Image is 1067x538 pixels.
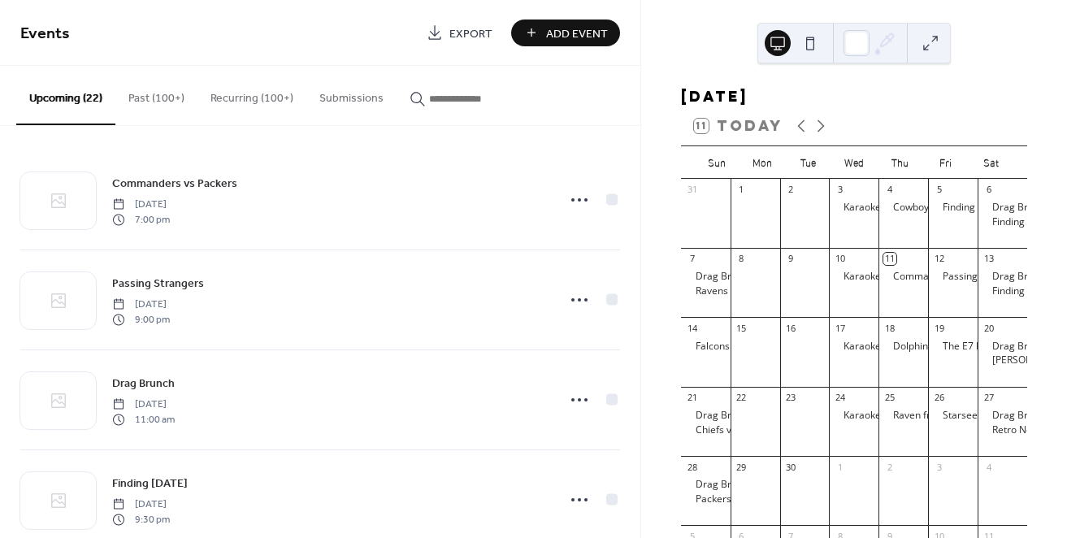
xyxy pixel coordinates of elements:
div: Dolphins vs Bills [893,340,966,354]
div: Packers vs Cowboys [681,492,731,506]
a: Commanders vs Packers [112,174,237,193]
div: Raven from RuPaul's Drag Race [878,409,928,423]
div: Ravens vs Bills [681,284,731,298]
div: Passing Strangers [943,270,1025,284]
div: Drag Brunch: Jade Jolie as Taylor Swift [681,478,731,492]
a: Export [414,20,505,46]
div: Drag Brunch [992,409,1050,423]
div: Karaoke feat. DJ Ed [829,409,878,423]
span: 9:00 pm [112,312,170,327]
span: [DATE] [112,397,175,412]
div: 13 [982,253,995,265]
div: 25 [883,392,896,404]
div: 5 [933,184,945,196]
div: Finding Friday [928,201,978,215]
div: 3 [933,461,945,473]
div: 28 [686,461,698,473]
div: [DATE] [681,87,1027,106]
span: 9:30 pm [112,512,170,527]
div: 8 [735,253,748,265]
div: 12 [933,253,945,265]
div: 9 [785,253,797,265]
div: Starseed [943,409,983,423]
button: Recurring (100+) [197,66,306,124]
div: Karaoke feat. DJ Ed [829,201,878,215]
div: Passing Strangers [928,270,978,284]
div: Cowboys vs Eagles [893,201,978,215]
div: Karaoke feat. DJ Ed [844,201,930,215]
div: Starseed [928,409,978,423]
div: Wed [831,146,877,179]
span: 7:00 pm [112,212,170,227]
div: 10 [834,253,846,265]
div: 4 [883,184,896,196]
a: Finding [DATE] [112,474,188,492]
div: Drag Brunch [992,201,1050,215]
div: 11 [883,253,896,265]
div: Drag Brunch [992,340,1050,354]
div: Chandler & The Bings [978,354,1027,367]
div: Drag Brunch [696,270,753,284]
button: Submissions [306,66,397,124]
span: [DATE] [112,297,170,312]
div: Karaoke feat. DJ Ed [844,340,930,354]
div: 29 [735,461,748,473]
div: 24 [834,392,846,404]
div: 1 [735,184,748,196]
div: Finding Friday [978,215,1027,229]
button: Past (100+) [115,66,197,124]
span: Export [449,25,492,42]
div: Finding [DATE] [992,215,1059,229]
span: Events [20,18,70,50]
div: Dolphins vs Bills [878,340,928,354]
div: Finding [DATE] [943,201,1009,215]
span: [DATE] [112,197,170,212]
div: Chiefs vs Giants [696,423,768,437]
div: Finding [DATE] [992,284,1059,298]
div: 23 [785,392,797,404]
div: Falcons vs Vikings [681,340,731,354]
div: Sat [969,146,1014,179]
div: Karaoke feat. DJ Ed [844,409,930,423]
div: Commanders vs Packers [893,270,1005,284]
div: Retro Nouveau [992,423,1060,437]
div: 2 [883,461,896,473]
span: Add Event [546,25,608,42]
div: Drag Brunch [978,270,1027,284]
span: 11:00 am [112,412,175,427]
div: Thu [877,146,922,179]
div: 17 [834,322,846,334]
div: 31 [686,184,698,196]
div: 14 [686,322,698,334]
div: Retro Nouveau [978,423,1027,437]
div: 16 [785,322,797,334]
div: 3 [834,184,846,196]
div: Drag Brunch [681,409,731,423]
div: 26 [933,392,945,404]
div: Commanders vs Packers [878,270,928,284]
div: 18 [883,322,896,334]
div: Mon [740,146,785,179]
div: Drag Brunch [978,201,1027,215]
div: Finding Friday [978,284,1027,298]
a: Drag Brunch [112,374,175,393]
div: 22 [735,392,748,404]
div: 15 [735,322,748,334]
div: Drag Brunch [978,409,1027,423]
div: Karaoke feat. DJ Ed [829,270,878,284]
div: Karaoke feat. DJ Ed [844,270,930,284]
div: 2 [785,184,797,196]
div: 7 [686,253,698,265]
div: Tue [785,146,831,179]
span: Passing Strangers [112,276,204,293]
div: Chiefs vs Giants [681,423,731,437]
span: Finding [DATE] [112,475,188,492]
div: 27 [982,392,995,404]
div: Karaoke feat. DJ Ed [829,340,878,354]
button: Upcoming (22) [16,66,115,125]
span: [DATE] [112,497,170,512]
div: Drag Brunch [992,270,1050,284]
div: The E7 Band [928,340,978,354]
div: Falcons vs Vikings [696,340,776,354]
a: Add Event [511,20,620,46]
